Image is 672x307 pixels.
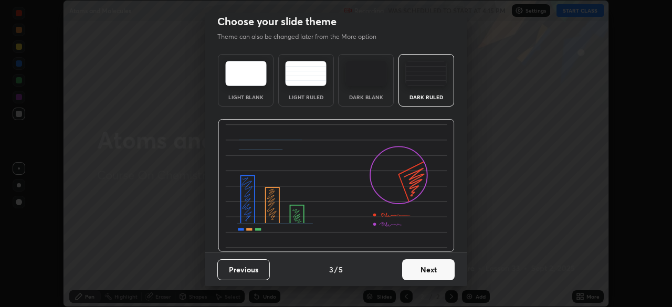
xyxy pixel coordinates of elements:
h4: 3 [329,264,333,275]
img: darkRuledThemeBanner.864f114c.svg [218,119,455,252]
div: Dark Blank [345,94,387,100]
div: Light Blank [225,94,267,100]
div: Light Ruled [285,94,327,100]
h4: / [334,264,338,275]
h2: Choose your slide theme [217,15,337,28]
p: Theme can also be changed later from the More option [217,32,387,41]
img: lightTheme.e5ed3b09.svg [225,61,267,86]
button: Previous [217,259,270,280]
img: darkTheme.f0cc69e5.svg [345,61,387,86]
img: darkRuledTheme.de295e13.svg [405,61,447,86]
img: lightRuledTheme.5fabf969.svg [285,61,327,86]
button: Next [402,259,455,280]
h4: 5 [339,264,343,275]
div: Dark Ruled [405,94,447,100]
